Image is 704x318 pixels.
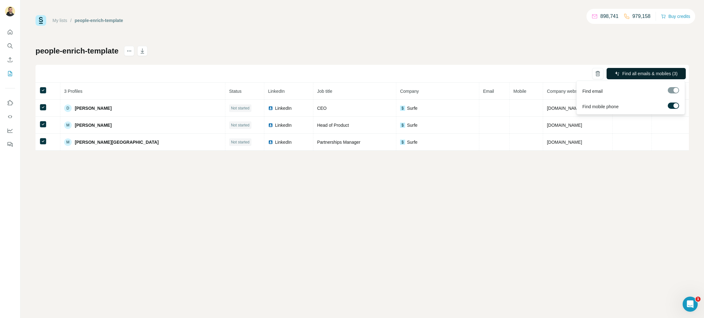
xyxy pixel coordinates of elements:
img: Surfe Logo [36,15,46,26]
span: Surfe [407,139,417,145]
img: company-logo [400,123,405,128]
span: Partnerships Manager [317,140,360,145]
div: D [64,104,72,112]
span: [DOMAIN_NAME] [547,140,582,145]
button: Buy credits [661,12,690,21]
span: Find mobile phone [582,103,619,110]
img: LinkedIn logo [268,140,273,145]
img: company-logo [400,106,405,111]
span: Company [400,89,419,94]
button: actions [124,46,134,56]
a: My lists [52,18,67,23]
button: Search [5,40,15,52]
span: 3 Profiles [64,89,82,94]
button: Feedback [5,139,15,150]
li: / [70,17,72,24]
span: Find all emails & mobiles (3) [622,70,678,77]
div: M [64,138,72,146]
span: [PERSON_NAME] [75,122,112,128]
span: Email [483,89,494,94]
img: LinkedIn logo [268,106,273,111]
span: Not started [231,139,250,145]
span: Surfe [407,122,417,128]
img: company-logo [400,140,405,145]
button: My lists [5,68,15,79]
iframe: Intercom live chat [683,297,698,312]
span: Status [229,89,242,94]
span: [DOMAIN_NAME] [547,106,582,111]
p: 979,158 [632,13,651,20]
span: LinkedIn [275,105,292,111]
img: Avatar [5,6,15,16]
span: LinkedIn [268,89,285,94]
button: Find all emails & mobiles (3) [607,68,686,79]
img: LinkedIn logo [268,123,273,128]
span: Job title [317,89,332,94]
span: Surfe [407,105,417,111]
h1: people-enrich-template [36,46,118,56]
button: Dashboard [5,125,15,136]
p: 898,741 [600,13,619,20]
button: Enrich CSV [5,54,15,65]
button: Quick start [5,26,15,38]
span: Not started [231,122,250,128]
span: Company website [547,89,582,94]
div: M [64,121,72,129]
span: Head of Product [317,123,349,128]
span: [DOMAIN_NAME] [547,123,582,128]
span: Not started [231,105,250,111]
span: Find email [582,88,603,94]
span: 1 [696,297,701,302]
span: Mobile [514,89,526,94]
span: LinkedIn [275,122,292,128]
span: [PERSON_NAME] [75,105,112,111]
span: LinkedIn [275,139,292,145]
div: people-enrich-template [75,17,123,24]
span: [PERSON_NAME][GEOGRAPHIC_DATA] [75,139,159,145]
button: Use Surfe on LinkedIn [5,97,15,109]
button: Use Surfe API [5,111,15,122]
span: CEO [317,106,327,111]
